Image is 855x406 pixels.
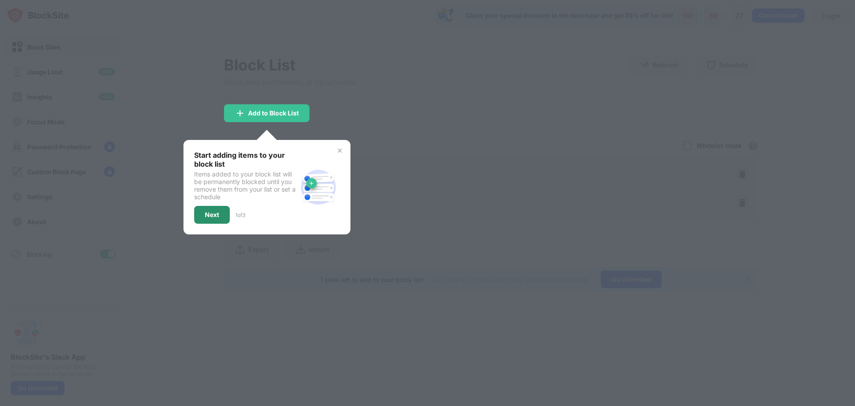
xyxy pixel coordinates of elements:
img: block-site.svg [297,166,340,209]
div: Next [205,211,219,218]
img: x-button.svg [336,147,343,154]
div: Add to Block List [248,110,299,117]
div: Start adding items to your block list [194,151,297,168]
div: 1 of 3 [235,212,245,218]
div: Items added to your block list will be permanently blocked until you remove them from your list o... [194,170,297,201]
